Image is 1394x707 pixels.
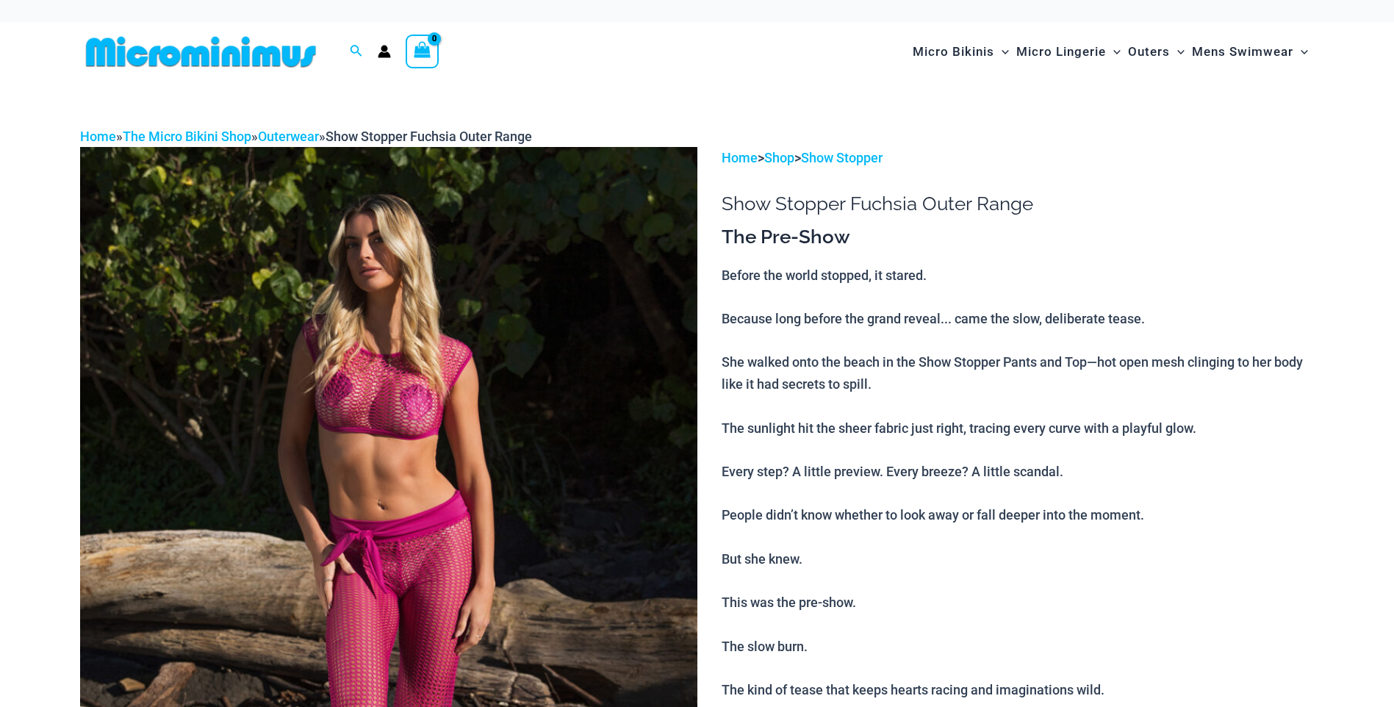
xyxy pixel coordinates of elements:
span: Micro Lingerie [1016,33,1106,71]
span: Menu Toggle [994,33,1009,71]
h3: The Pre-Show [722,225,1314,250]
a: OutersMenu ToggleMenu Toggle [1124,29,1188,74]
a: Search icon link [350,43,363,61]
nav: Site Navigation [907,27,1315,76]
a: View Shopping Cart, empty [406,35,439,68]
a: Show Stopper [801,150,883,165]
a: Shop [764,150,794,165]
a: Home [722,150,758,165]
img: MM SHOP LOGO FLAT [80,35,322,68]
span: Micro Bikinis [913,33,994,71]
span: » » » [80,129,532,144]
span: Menu Toggle [1170,33,1185,71]
span: Menu Toggle [1106,33,1121,71]
p: > > [722,147,1314,169]
span: Outers [1128,33,1170,71]
a: Home [80,129,116,144]
a: Outerwear [258,129,319,144]
span: Show Stopper Fuchsia Outer Range [326,129,532,144]
a: The Micro Bikini Shop [123,129,251,144]
a: Micro BikinisMenu ToggleMenu Toggle [909,29,1013,74]
h1: Show Stopper Fuchsia Outer Range [722,193,1314,215]
span: Menu Toggle [1293,33,1308,71]
a: Mens SwimwearMenu ToggleMenu Toggle [1188,29,1312,74]
a: Micro LingerieMenu ToggleMenu Toggle [1013,29,1124,74]
span: Mens Swimwear [1192,33,1293,71]
a: Account icon link [378,45,391,58]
